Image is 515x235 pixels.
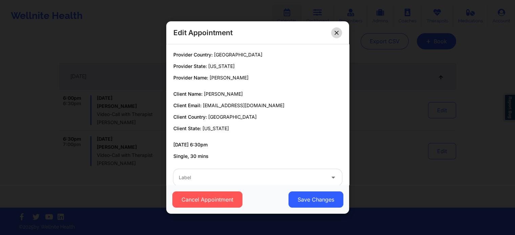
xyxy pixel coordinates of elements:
button: Cancel Appointment [172,191,242,208]
p: Client Country: [173,114,342,120]
p: Client Email: [173,102,342,109]
p: Provider Name: [173,74,342,81]
p: Provider Country: [173,51,342,58]
span: [PERSON_NAME] [204,91,243,97]
p: Client State: [173,125,342,132]
p: Provider State: [173,63,342,70]
p: [DATE] 6:30pm [173,141,342,148]
span: [US_STATE] [202,125,229,131]
button: Save Changes [288,191,343,208]
span: [EMAIL_ADDRESS][DOMAIN_NAME] [203,102,284,108]
span: [PERSON_NAME] [210,75,249,80]
span: [GEOGRAPHIC_DATA] [214,52,262,57]
p: Single, 30 mins [173,153,342,160]
h2: Edit Appointment [173,28,233,37]
span: [US_STATE] [208,63,235,69]
span: [GEOGRAPHIC_DATA] [208,114,257,120]
p: Client Name: [173,91,342,97]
